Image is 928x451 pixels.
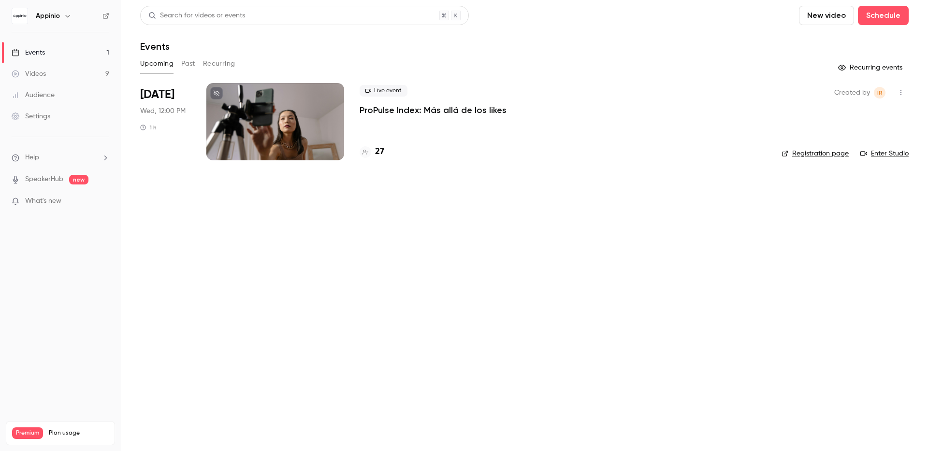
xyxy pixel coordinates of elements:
[375,145,384,158] h4: 27
[140,56,174,71] button: Upcoming
[799,6,854,25] button: New video
[12,112,50,121] div: Settings
[12,90,55,100] div: Audience
[874,87,885,99] span: Isabella Rentería Berrospe
[140,106,186,116] span: Wed, 12:00 PM
[860,149,909,158] a: Enter Studio
[203,56,235,71] button: Recurring
[181,56,195,71] button: Past
[148,11,245,21] div: Search for videos or events
[12,8,28,24] img: Appinio
[877,87,883,99] span: IR
[49,429,109,437] span: Plan usage
[834,60,909,75] button: Recurring events
[36,11,60,21] h6: Appinio
[25,153,39,163] span: Help
[12,153,109,163] li: help-dropdown-opener
[25,196,61,206] span: What's new
[12,427,43,439] span: Premium
[140,41,170,52] h1: Events
[360,104,507,116] a: ProPulse Index: Más allá de los likes
[12,48,45,57] div: Events
[782,149,849,158] a: Registration page
[360,145,384,158] a: 27
[69,175,88,184] span: new
[25,174,63,184] a: SpeakerHub
[12,69,46,79] div: Videos
[360,85,407,97] span: Live event
[834,87,870,99] span: Created by
[858,6,909,25] button: Schedule
[140,83,191,160] div: Sep 17 Wed, 12:00 PM (Europe/Madrid)
[140,87,174,102] span: [DATE]
[140,124,157,131] div: 1 h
